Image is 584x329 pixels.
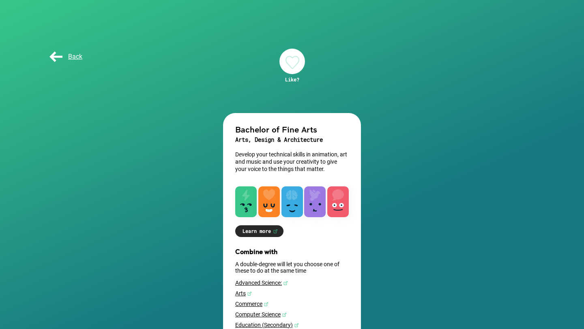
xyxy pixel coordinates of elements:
img: Learn more [273,229,278,234]
p: A double-degree will let you choose one of these to do at the same time [235,261,349,274]
h2: Bachelor of Fine Arts [235,124,349,135]
a: Commerce [235,301,349,307]
p: Develop your technical skills in animation, art and music and use your creativity to give your vo... [235,151,349,173]
a: Computer Science [235,311,349,318]
a: Education (Secondary) [235,322,349,328]
img: Computer Science [282,312,287,317]
img: Advanced Science: [283,281,288,286]
a: Advanced Science: [235,280,349,286]
img: Arts [247,291,252,296]
img: Education (Secondary) [294,323,299,328]
div: Like? [279,76,305,83]
img: Commerce [264,302,268,307]
span: Back [48,53,82,60]
a: Learn more [235,225,283,237]
h3: Arts, Design & Architecture [235,135,349,145]
a: Arts [235,290,349,297]
h3: Combine with [235,248,349,255]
